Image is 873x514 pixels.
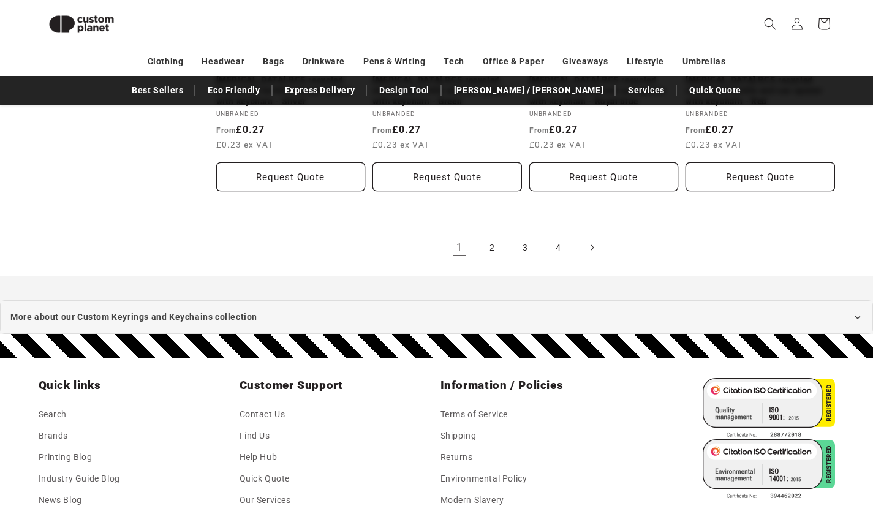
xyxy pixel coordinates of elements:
[372,75,522,107] a: [MEDICAL_DATA] RCS recycled aluminium bottle and can opener with keychain - Green
[686,75,835,107] a: [MEDICAL_DATA] RCS recycled aluminium bottle and can opener with keychain - Red
[216,162,366,191] button: Request Quote
[529,75,679,107] a: [MEDICAL_DATA] RCS recycled aluminium bottle and can opener with keychain - Royal blue
[448,80,610,101] a: [PERSON_NAME] / [PERSON_NAME]
[440,447,473,468] a: Returns
[216,234,835,261] nav: Pagination
[622,80,671,101] a: Services
[240,468,290,489] a: Quick Quote
[39,489,82,511] a: News Blog
[479,234,506,261] a: Page 2
[240,489,291,511] a: Our Services
[683,80,747,101] a: Quick Quote
[202,80,266,101] a: Eco Friendly
[440,407,508,425] a: Terms of Service
[148,51,184,72] a: Clothing
[682,51,725,72] a: Umbrellas
[512,234,539,261] a: Page 3
[440,468,527,489] a: Environmental Policy
[10,309,257,325] span: More about our Custom Keyrings and Keychains collection
[440,378,634,393] h2: Information / Policies
[263,51,284,72] a: Bags
[627,51,664,72] a: Lifestyle
[578,234,605,261] a: Next page
[279,80,361,101] a: Express Delivery
[363,51,425,72] a: Pens & Writing
[39,5,124,43] img: Custom Planet
[444,51,464,72] a: Tech
[529,162,679,191] button: Request Quote
[39,407,67,425] a: Search
[373,80,436,101] a: Design Tool
[545,234,572,261] a: Page 4
[446,234,473,261] a: Page 1
[39,425,69,447] a: Brands
[240,407,285,425] a: Contact Us
[240,378,433,393] h2: Customer Support
[372,162,522,191] button: Request Quote
[703,378,835,439] img: ISO 9001 Certified
[216,75,366,107] a: [MEDICAL_DATA] RCS recycled aluminium bottle and can opener with keychain - Silver
[440,489,504,511] a: Modern Slavery
[39,468,120,489] a: Industry Guide Blog
[240,425,270,447] a: Find Us
[240,447,278,468] a: Help Hub
[757,10,784,37] summary: Search
[483,51,544,72] a: Office & Paper
[686,162,835,191] button: Request Quote
[39,447,93,468] a: Printing Blog
[562,51,608,72] a: Giveaways
[440,425,477,447] a: Shipping
[668,382,873,514] iframe: Chat Widget
[202,51,244,72] a: Headwear
[39,378,232,393] h2: Quick links
[303,51,345,72] a: Drinkware
[126,80,189,101] a: Best Sellers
